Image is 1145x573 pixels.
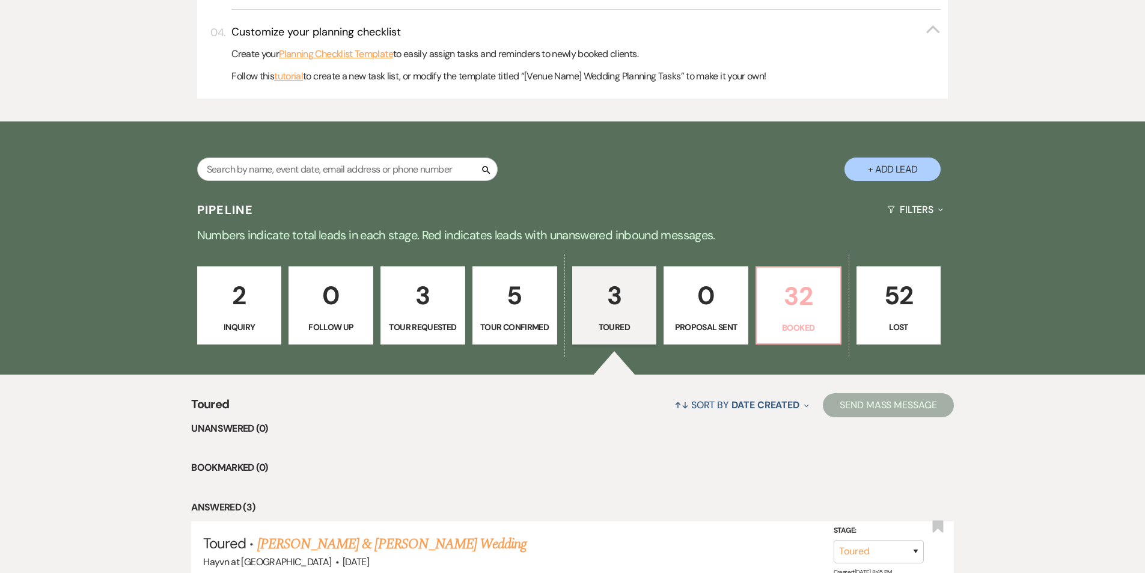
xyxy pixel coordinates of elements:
p: 5 [480,275,549,316]
button: + Add Lead [844,158,941,181]
span: [DATE] [343,556,369,568]
a: 2Inquiry [197,266,282,345]
p: Numbers indicate total leads in each stage. Red indicates leads with unanswered inbound messages. [140,225,1006,245]
a: Planning Checklist Template [279,46,393,62]
p: 0 [671,275,740,316]
p: 52 [864,275,933,316]
p: 0 [296,275,365,316]
a: 0Proposal Sent [664,266,748,345]
a: 52Lost [856,266,941,345]
p: 3 [388,275,457,316]
a: 0Follow Up [289,266,373,345]
button: Customize your planning checklist [231,25,941,40]
h3: Pipeline [197,201,254,218]
a: 32Booked [756,266,841,345]
li: Bookmarked (0) [191,460,954,476]
a: tutorial [274,69,303,84]
span: Toured [191,395,229,421]
p: 32 [764,276,833,316]
button: Send Mass Message [823,393,954,417]
p: Booked [764,321,833,334]
li: Unanswered (0) [191,421,954,437]
p: 3 [580,275,649,316]
span: Toured [203,534,246,553]
p: Tour Confirmed [480,320,549,334]
button: Sort By Date Created [670,389,814,421]
span: Hayvn at [GEOGRAPHIC_DATA] [203,556,331,568]
h3: Customize your planning checklist [231,25,401,40]
p: Inquiry [205,320,274,334]
p: Tour Requested [388,320,457,334]
p: Toured [580,320,649,334]
p: Follow Up [296,320,365,334]
label: Stage: [834,524,924,538]
span: ↑↓ [674,399,689,411]
p: Follow this to create a new task list, or modify the template titled “[Venue Name] Wedding Planni... [231,69,941,84]
a: 3Tour Requested [380,266,465,345]
button: Filters [882,194,948,225]
li: Answered (3) [191,500,954,515]
p: Create your to easily assign tasks and reminders to newly booked clients. [231,46,941,62]
span: Date Created [731,399,799,411]
a: 5Tour Confirmed [472,266,557,345]
p: Proposal Sent [671,320,740,334]
input: Search by name, event date, email address or phone number [197,158,498,181]
p: Lost [864,320,933,334]
p: 2 [205,275,274,316]
a: [PERSON_NAME] & [PERSON_NAME] Wedding [257,533,527,555]
a: 3Toured [572,266,657,345]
